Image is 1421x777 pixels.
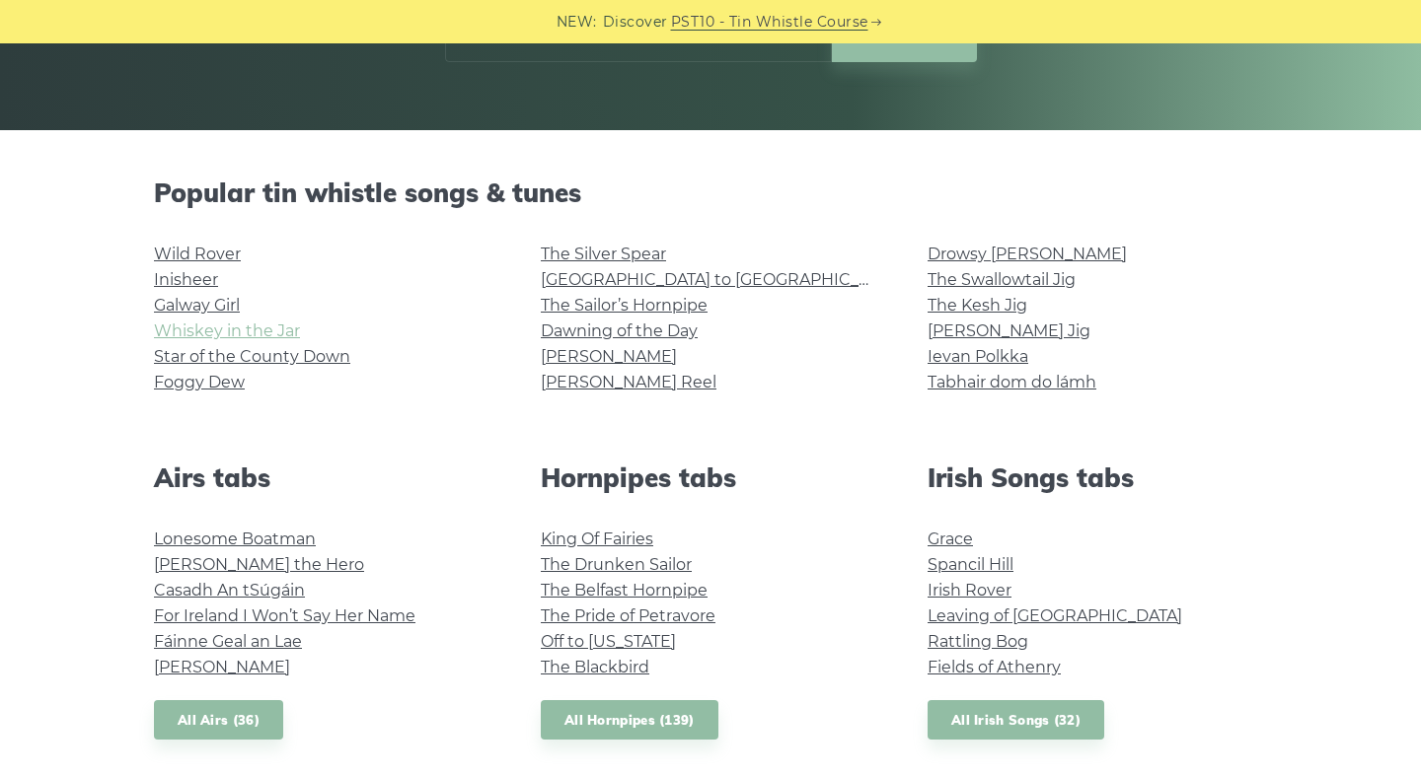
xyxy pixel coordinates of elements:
a: Spancil Hill [928,555,1013,574]
a: Drowsy [PERSON_NAME] [928,245,1127,263]
a: The Pride of Petravore [541,606,715,625]
a: All Hornpipes (139) [541,700,718,741]
a: Ievan Polkka [928,347,1028,366]
a: Foggy Dew [154,373,245,391]
a: Inisheer [154,270,218,289]
a: The Kesh Jig [928,296,1027,315]
a: Whiskey in the Jar [154,321,300,340]
a: [PERSON_NAME] [154,658,290,676]
a: King Of Fairies [541,530,653,548]
a: Fields of Athenry [928,658,1061,676]
span: NEW: [557,11,597,34]
a: Galway Girl [154,296,240,315]
a: [PERSON_NAME] the Hero [154,555,364,574]
a: The Silver Spear [541,245,666,263]
a: PST10 - Tin Whistle Course [671,11,868,34]
a: [PERSON_NAME] Jig [928,321,1090,340]
a: Star of the County Down [154,347,350,366]
a: Casadh An tSúgáin [154,581,305,600]
a: For Ireland I Won’t Say Her Name [154,606,415,625]
a: All Irish Songs (32) [928,700,1104,741]
a: [PERSON_NAME] [541,347,677,366]
a: [GEOGRAPHIC_DATA] to [GEOGRAPHIC_DATA] [541,270,905,289]
a: Dawning of the Day [541,321,698,340]
a: Leaving of [GEOGRAPHIC_DATA] [928,606,1182,625]
h2: Hornpipes tabs [541,462,880,493]
a: Wild Rover [154,245,241,263]
a: Grace [928,530,973,548]
a: The Blackbird [541,658,649,676]
a: Off to [US_STATE] [541,632,676,651]
a: Tabhair dom do lámh [928,373,1096,391]
a: Irish Rover [928,581,1011,600]
h2: Popular tin whistle songs & tunes [154,177,1267,208]
a: The Belfast Hornpipe [541,581,708,600]
h2: Irish Songs tabs [928,462,1267,493]
a: Rattling Bog [928,632,1028,651]
a: The Swallowtail Jig [928,270,1076,289]
a: The Sailor’s Hornpipe [541,296,708,315]
span: Discover [603,11,668,34]
a: [PERSON_NAME] Reel [541,373,716,391]
a: Fáinne Geal an Lae [154,632,302,651]
a: Lonesome Boatman [154,530,316,548]
a: All Airs (36) [154,700,283,741]
h2: Airs tabs [154,462,493,493]
a: The Drunken Sailor [541,555,692,574]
